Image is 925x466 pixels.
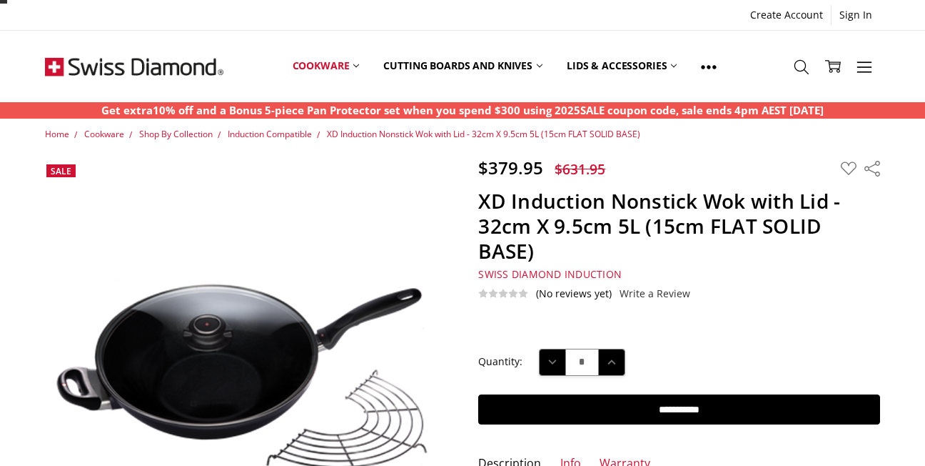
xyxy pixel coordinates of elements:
[228,128,312,140] a: Induction Compatible
[536,288,612,299] span: (No reviews yet)
[832,5,880,25] a: Sign In
[45,31,223,102] img: Free Shipping On Every Order
[280,34,372,98] a: Cookware
[327,128,640,140] a: XD Induction Nonstick Wok with Lid - 32cm X 9.5cm 5L (15cm FLAT SOLID BASE)
[555,34,689,98] a: Lids & Accessories
[478,189,880,264] h1: XD Induction Nonstick Wok with Lid - 32cm X 9.5cm 5L (15cm FLAT SOLID BASE)
[689,34,729,99] a: Show All
[84,128,124,140] a: Cookware
[555,159,605,179] span: $631.95
[478,156,543,179] span: $379.95
[620,288,690,299] a: Write a Review
[45,128,69,140] a: Home
[742,5,831,25] a: Create Account
[478,267,622,281] a: Swiss Diamond Induction
[101,102,824,119] p: Get extra10% off and a Bonus 5-piece Pan Protector set when you spend $300 using 2025SALE coupon ...
[139,128,213,140] a: Shop By Collection
[478,354,522,370] label: Quantity:
[371,34,555,98] a: Cutting boards and knives
[51,165,71,177] span: Sale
